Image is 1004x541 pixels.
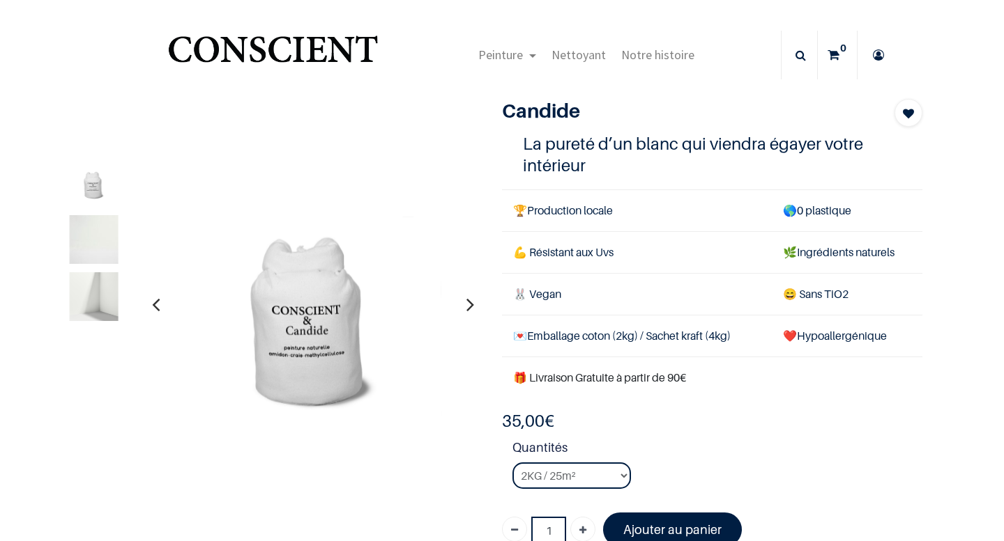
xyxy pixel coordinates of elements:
[70,215,119,264] img: Product image
[513,245,614,259] span: 💪 Résistant aux Uvs
[512,438,922,462] strong: Quantités
[895,99,922,127] button: Add to wishlist
[818,31,857,79] a: 0
[783,287,805,301] span: 😄 S
[772,231,922,273] td: Ingrédients naturels
[513,329,527,343] span: 💌
[783,203,797,217] span: 🌎
[621,47,694,63] span: Notre histoire
[478,47,523,63] span: Peinture
[502,315,772,357] td: Emballage coton (2kg) / Sachet kraft (4kg)
[772,189,922,231] td: 0 plastique
[70,272,119,321] img: Product image
[502,411,554,431] b: €
[903,105,914,122] span: Add to wishlist
[502,99,860,123] h1: Candide
[552,47,606,63] span: Nettoyant
[772,315,922,357] td: ❤️Hypoallergénique
[837,41,850,55] sup: 0
[513,370,686,384] font: 🎁 Livraison Gratuite à partir de 90€
[159,151,466,457] img: Product image
[165,28,381,83] img: Conscient
[513,203,527,217] span: 🏆
[783,245,797,259] span: 🌿
[772,273,922,315] td: ans TiO2
[70,158,119,207] img: Product image
[623,522,722,537] font: Ajouter au panier
[502,411,545,431] span: 35,00
[523,133,902,176] h4: La pureté d’un blanc qui viendra égayer votre intérieur
[513,287,561,301] span: 🐰 Vegan
[165,28,381,83] a: Logo of Conscient
[502,189,772,231] td: Production locale
[471,31,544,79] a: Peinture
